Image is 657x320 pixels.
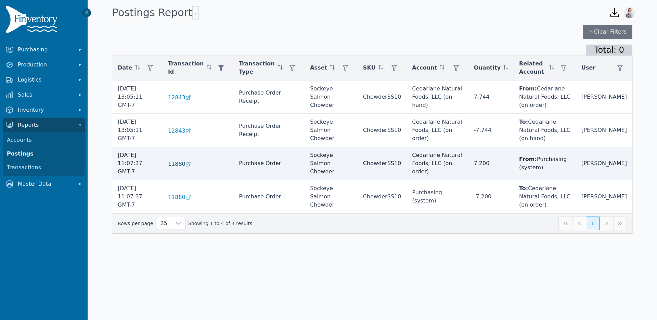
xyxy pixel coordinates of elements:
td: Purchasing (system) [407,180,468,213]
span: Transaction Id [168,60,204,76]
td: Cedarlane Natural Foods, LLC (on hand) [407,81,468,114]
a: Accounts [4,133,83,147]
span: User [581,64,595,72]
img: Joshua Benton [624,7,635,18]
a: Transactions [4,161,83,174]
td: -7,200 [468,180,514,213]
td: Purchase Order Receipt [233,81,305,114]
button: Reports [3,118,85,132]
span: From: [519,156,537,162]
h1: Postings Report [112,6,199,20]
td: Purchase Order [233,147,305,180]
td: Cedarlane Natural Foods, LLC (on order) [514,180,576,213]
span: Reports [18,121,73,129]
td: [PERSON_NAME] [576,180,632,213]
a: 12843 [168,127,228,135]
span: 12843 [168,127,185,135]
td: Sockeye Salmon Chowder [305,81,358,114]
span: 12843 [168,94,185,102]
td: -7,744 [468,114,514,147]
span: Related Account [519,60,546,76]
td: Purchase Order [233,180,305,213]
span: Quantity [474,64,501,72]
span: To: [519,119,528,125]
td: ChowderSS10 [358,147,407,180]
td: Purchase Order Receipt [233,114,305,147]
td: 7,200 [468,147,514,180]
span: Logistics [18,76,73,84]
td: ChowderSS10 [358,180,407,213]
td: Sockeye Salmon Chowder [305,180,358,213]
td: [DATE] 13:05:11 GMT-7 [112,81,163,114]
span: Rows per page [156,217,171,230]
a: Postings [4,147,83,161]
td: Purchasing (system) [514,147,576,180]
td: [DATE] 11:07:37 GMT-7 [112,180,163,213]
span: 11880 [168,193,185,201]
span: Showing 1 to 4 of 4 results [188,220,252,227]
button: Inventory [3,103,85,117]
span: Master Data [18,180,73,188]
img: Finventory [5,5,60,36]
td: [PERSON_NAME] [576,81,632,114]
button: Clear Filters [583,25,632,39]
td: [DATE] 13:05:11 GMT-7 [112,114,163,147]
td: [DATE] 11:07:37 GMT-7 [112,147,163,180]
td: ChowderSS10 [358,81,407,114]
td: ChowderSS10 [358,114,407,147]
button: Production [3,58,85,72]
span: Transaction Type [239,60,275,76]
button: Master Data [3,177,85,191]
td: 7,744 [468,81,514,114]
span: Production [18,61,73,69]
td: Cedarlane Natural Foods, LLC (on order) [407,147,468,180]
span: Inventory [18,106,73,114]
a: 11880 [168,193,228,201]
button: Sales [3,88,85,102]
a: 11880 [168,160,228,168]
span: From: [519,85,537,92]
td: Cedarlane Natural Foods, LLC (on hand) [514,114,576,147]
div: Total: 0 [586,45,632,56]
td: [PERSON_NAME] [576,114,632,147]
td: Cedarlane Natural Foods, LLC (on order) [407,114,468,147]
button: Page 1 [586,217,600,230]
span: Date [118,64,132,72]
span: Purchasing [18,46,73,54]
span: 11880 [168,160,185,168]
span: Account [412,64,437,72]
td: Sockeye Salmon Chowder [305,114,358,147]
span: To: [519,185,528,192]
span: SKU [363,64,376,72]
td: Cedarlane Natural Foods, LLC (on order) [514,81,576,114]
span: Sales [18,91,73,99]
span: Asset [310,64,327,72]
td: Sockeye Salmon Chowder [305,147,358,180]
td: [PERSON_NAME] [576,147,632,180]
a: 12843 [168,94,228,102]
button: Purchasing [3,43,85,57]
button: Logistics [3,73,85,87]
